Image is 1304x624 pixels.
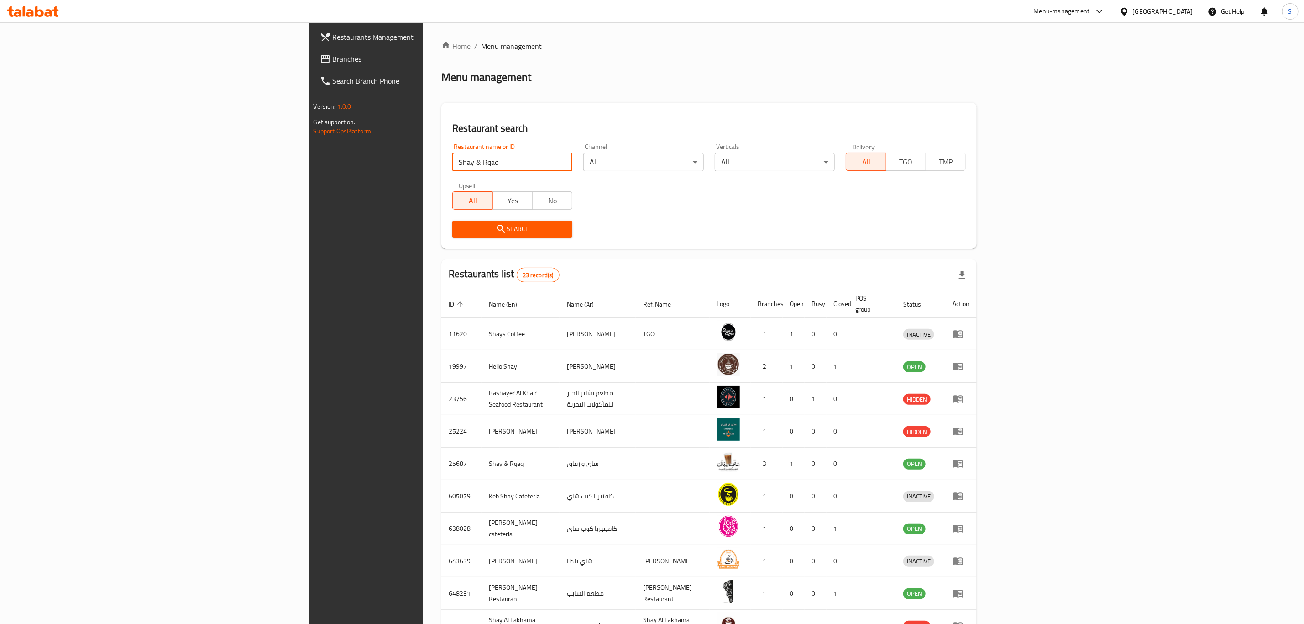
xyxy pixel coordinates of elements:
[903,556,934,567] div: INACTIVE
[560,513,636,545] td: كافيتيريا كوب شاي
[827,480,848,513] td: 0
[783,448,805,480] td: 1
[850,155,882,169] span: All
[903,329,934,340] div: INACTIVE
[636,318,709,350] td: TGO
[560,383,636,415] td: مطعم بشاير الخير للمأكولات البحرية
[532,191,572,210] button: No
[783,350,805,383] td: 1
[751,415,783,448] td: 1
[945,290,977,318] th: Action
[846,153,886,171] button: All
[903,361,926,372] div: OPEN
[783,545,805,577] td: 0
[636,577,709,610] td: [PERSON_NAME] Restaurant
[313,70,527,92] a: Search Branch Phone
[805,577,827,610] td: 0
[751,383,783,415] td: 1
[333,75,519,86] span: Search Branch Phone
[452,221,572,238] button: Search
[710,290,751,318] th: Logo
[805,513,827,545] td: 0
[333,53,519,64] span: Branches
[953,555,969,566] div: Menu
[903,588,926,599] div: OPEN
[783,513,805,545] td: 0
[805,448,827,480] td: 0
[751,290,783,318] th: Branches
[903,491,934,502] div: INACTIVE
[953,491,969,502] div: Menu
[805,545,827,577] td: 0
[643,299,683,310] span: Ref. Name
[805,350,827,383] td: 0
[536,194,569,207] span: No
[827,415,848,448] td: 0
[751,545,783,577] td: 1
[903,394,931,405] span: HIDDEN
[717,548,740,571] img: Shayi Baladna
[560,577,636,610] td: مطعم الشايب
[314,125,372,137] a: Support.OpsPlatform
[1133,6,1193,16] div: [GEOGRAPHIC_DATA]
[567,299,606,310] span: Name (Ar)
[903,491,934,502] span: INACTIVE
[805,290,827,318] th: Busy
[337,100,351,112] span: 1.0.0
[517,268,560,282] div: Total records count
[953,393,969,404] div: Menu
[827,577,848,610] td: 1
[517,271,559,280] span: 23 record(s)
[313,26,527,48] a: Restaurants Management
[783,383,805,415] td: 0
[489,299,529,310] span: Name (En)
[951,264,973,286] div: Export file
[452,191,492,210] button: All
[827,383,848,415] td: 0
[460,223,565,235] span: Search
[560,480,636,513] td: كافتيريا كيب شاي
[333,32,519,42] span: Restaurants Management
[805,383,827,415] td: 1
[497,194,529,207] span: Yes
[715,153,835,171] div: All
[751,480,783,513] td: 1
[560,415,636,448] td: [PERSON_NAME]
[441,41,977,52] nav: breadcrumb
[890,155,922,169] span: TGO
[560,318,636,350] td: [PERSON_NAME]
[953,361,969,372] div: Menu
[449,299,466,310] span: ID
[636,545,709,577] td: [PERSON_NAME]
[717,321,740,344] img: Shays Coffee
[783,415,805,448] td: 0
[856,293,885,315] span: POS group
[805,318,827,350] td: 0
[953,426,969,437] div: Menu
[492,191,533,210] button: Yes
[717,515,740,538] img: Koob Shay cafeteria
[314,116,356,128] span: Get support on:
[717,483,740,506] img: Keb Shay Cafeteria
[560,350,636,383] td: [PERSON_NAME]
[886,153,926,171] button: TGO
[717,353,740,376] img: Hello Shay
[926,153,966,171] button: TMP
[1034,6,1090,17] div: Menu-management
[903,459,926,470] div: OPEN
[805,480,827,513] td: 0
[717,386,740,408] img: Bashayer Al Khair Seafood Restaurant
[459,182,476,189] label: Upsell
[903,588,926,599] span: OPEN
[903,427,931,437] span: HIDDEN
[449,267,559,282] h2: Restaurants list
[717,418,740,441] img: Abou Shay
[953,458,969,469] div: Menu
[314,100,336,112] span: Version:
[751,577,783,610] td: 1
[560,545,636,577] td: شاي بلدنا
[751,513,783,545] td: 1
[783,480,805,513] td: 0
